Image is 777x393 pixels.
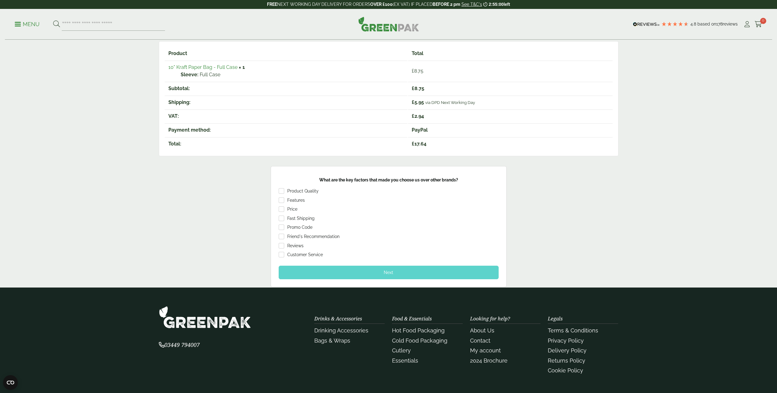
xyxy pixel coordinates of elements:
[159,342,200,348] a: 03449 794007
[470,337,490,344] a: Contact
[287,197,305,204] div: Features
[433,2,460,7] strong: BEFORE 2 pm
[504,2,510,7] span: left
[412,68,423,74] bdi: 8.75
[697,22,716,26] span: Based on
[314,327,368,334] a: Drinking Accessories
[470,327,494,334] a: About Us
[392,347,411,354] a: Cutlery
[412,68,414,74] span: £
[548,367,583,374] a: Cookie Policy
[743,21,751,27] i: My Account
[15,21,40,28] p: Menu
[408,123,613,137] td: PayPal
[181,71,404,78] p: Full Case
[165,109,407,123] th: VAT:
[548,327,598,334] a: Terms & Conditions
[716,22,723,26] span: 178
[412,141,414,147] span: £
[470,347,501,354] a: My account
[168,64,237,70] a: 10" Kraft Paper Bag - Full Case
[548,337,584,344] a: Privacy Policy
[267,2,277,7] strong: FREE
[408,47,613,60] th: Total
[723,22,738,26] span: reviews
[314,337,350,344] a: Bags & Wraps
[165,123,407,137] th: Payment method:
[279,266,499,279] div: Next
[15,21,40,27] a: Menu
[412,141,426,147] span: 17.64
[470,357,508,364] a: 2024 Brochure
[3,375,18,390] button: Open CMP widget
[165,82,407,95] th: Subtotal:
[760,18,766,24] span: 0
[392,357,418,364] a: Essentials
[661,21,689,27] div: 4.78 Stars
[287,234,339,240] div: Friend's Recommendation
[392,337,447,344] a: Cold Food Packaging
[181,71,198,78] strong: Sleeve:
[159,341,200,348] span: 03449 794007
[287,216,315,222] div: Fast Shipping
[412,85,424,91] span: 8.75
[159,306,251,328] img: GreenPak Supplies
[425,100,475,105] small: via DPD Next Working Day
[287,224,312,231] div: Promo Code
[370,2,393,7] strong: OVER £100
[358,17,419,31] img: GreenPak Supplies
[461,2,482,7] a: See T&C's
[633,22,660,26] img: REVIEWS.io
[755,20,762,29] a: 0
[755,21,762,27] i: Cart
[287,252,323,258] div: Customer Service
[412,113,424,119] span: 2.94
[165,96,407,109] th: Shipping:
[287,243,304,249] div: Reviews
[392,327,445,334] a: Hot Food Packaging
[287,206,297,212] div: Price
[489,2,504,7] span: 2:55:00
[165,47,407,60] th: Product
[412,99,414,105] span: £
[548,347,587,354] a: Delivery Policy
[548,357,585,364] a: Returns Policy
[239,64,245,70] strong: × 1
[412,85,414,91] span: £
[165,137,407,150] th: Total:
[287,188,319,194] div: Product Quality
[690,22,697,26] span: 4.8
[412,113,414,119] span: £
[412,99,424,105] span: 5.95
